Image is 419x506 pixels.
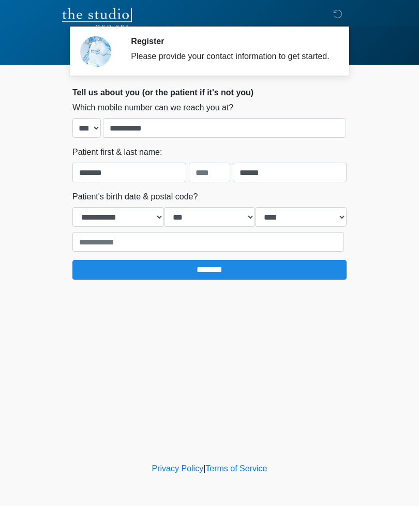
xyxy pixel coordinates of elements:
[62,8,132,28] img: The Studio Med Spa Logo
[131,36,331,46] h2: Register
[72,146,162,158] label: Patient first & last name:
[205,464,267,473] a: Terms of Service
[72,102,233,114] label: Which mobile number can we reach you at?
[72,88,347,97] h2: Tell us about you (or the patient if it's not you)
[152,464,204,473] a: Privacy Policy
[131,50,331,63] div: Please provide your contact information to get started.
[80,36,111,67] img: Agent Avatar
[72,191,198,203] label: Patient's birth date & postal code?
[203,464,205,473] a: |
